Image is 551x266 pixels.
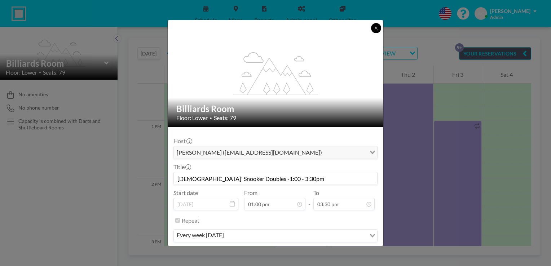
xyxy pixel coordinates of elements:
[226,231,365,240] input: Search for option
[173,163,190,170] label: Title
[214,114,236,121] span: Seats: 79
[173,189,198,196] label: Start date
[175,231,225,240] span: every week [DATE]
[308,192,310,208] span: -
[244,189,257,196] label: From
[233,52,318,95] g: flex-grow: 1.2;
[176,114,208,121] span: Floor: Lower
[175,148,323,157] span: [PERSON_NAME] ([EMAIL_ADDRESS][DOMAIN_NAME])
[174,146,377,159] div: Search for option
[182,217,199,224] label: Repeat
[174,230,377,242] div: Search for option
[313,189,319,196] label: To
[324,148,365,157] input: Search for option
[176,103,375,114] h2: Billiards Room
[210,115,212,121] span: •
[173,137,191,145] label: Host
[174,172,377,185] input: (No title)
